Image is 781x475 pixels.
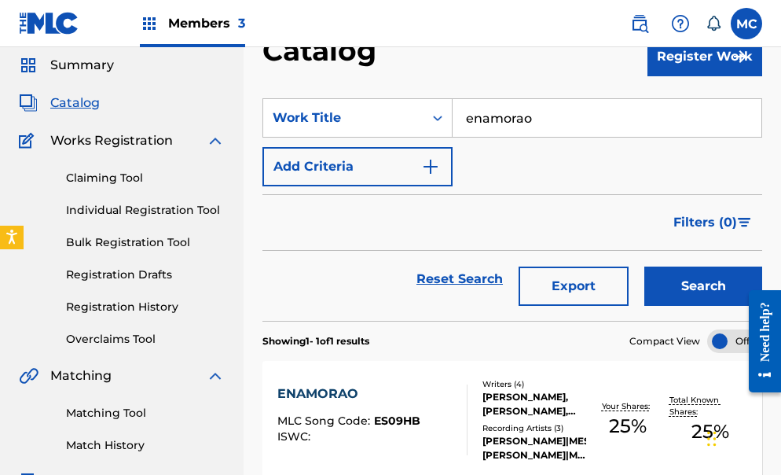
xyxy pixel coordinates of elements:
[262,334,369,348] p: Showing 1 - 1 of 1 results
[409,262,511,296] a: Reset Search
[644,267,762,306] button: Search
[262,98,762,321] form: Search Form
[206,131,225,150] img: expand
[731,47,750,66] img: f7272a7cc735f4ea7f67.svg
[66,405,225,422] a: Matching Tool
[19,12,79,35] img: MLC Logo
[482,422,586,434] div: Recording Artists ( 3 )
[19,94,38,112] img: Catalog
[50,131,173,150] span: Works Registration
[277,429,314,444] span: ISWC :
[262,33,384,68] h2: Catalog
[238,16,245,31] span: 3
[19,94,100,112] a: CatalogCatalog
[421,157,440,176] img: 9d2ae6d4665cec9f34b9.svg
[277,385,420,403] div: ENAMORAO
[262,147,453,186] button: Add Criteria
[19,56,114,75] a: SummarySummary
[374,414,420,428] span: ES09HB
[50,366,112,385] span: Matching
[50,56,114,75] span: Summary
[665,8,696,39] div: Help
[669,394,753,418] p: Total Known Shares:
[66,437,225,454] a: Match History
[66,170,225,186] a: Claiming Tool
[66,234,225,251] a: Bulk Registration Tool
[277,414,374,428] span: MLC Song Code :
[50,94,100,112] span: Catalog
[731,8,762,39] div: User Menu
[66,267,225,283] a: Registration Drafts
[482,390,586,418] div: [PERSON_NAME], [PERSON_NAME], [PERSON_NAME] [PERSON_NAME] [PERSON_NAME]
[707,415,717,462] div: Drag
[691,418,729,446] span: 25 %
[737,278,781,405] iframe: Resource Center
[738,218,751,227] img: filter
[624,8,655,39] a: Public Search
[273,109,414,127] div: Work Title
[630,14,649,33] img: search
[671,14,690,33] img: help
[66,299,225,315] a: Registration History
[66,202,225,219] a: Individual Registration Tool
[482,378,586,390] div: Writers ( 4 )
[609,412,647,440] span: 25 %
[19,131,39,150] img: Works Registration
[673,213,737,232] span: Filters ( 0 )
[206,366,225,385] img: expand
[519,267,629,306] button: Export
[66,331,225,348] a: Overclaims Tool
[168,14,245,32] span: Members
[702,400,781,475] iframe: Chat Widget
[19,56,38,75] img: Summary
[19,366,38,385] img: Matching
[602,400,654,412] p: Your Shares:
[664,203,762,242] button: Filters (0)
[706,16,721,31] div: Notifications
[140,14,159,33] img: Top Rightsholders
[482,434,586,462] div: [PERSON_NAME]|MESSIAH, [PERSON_NAME]|MESSIAH, [PERSON_NAME]
[629,334,700,348] span: Compact View
[647,37,762,76] button: Register Work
